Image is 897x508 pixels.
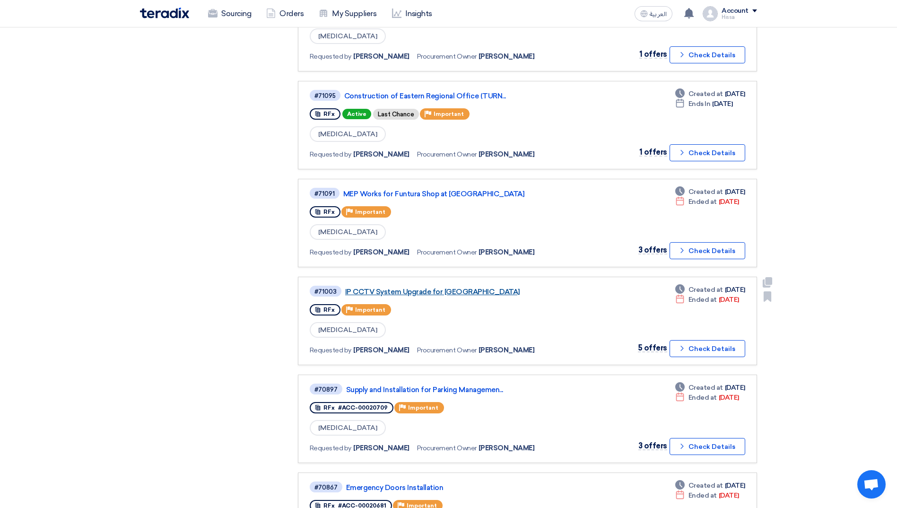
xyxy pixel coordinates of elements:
[675,89,745,99] div: [DATE]
[353,247,409,257] span: [PERSON_NAME]
[342,109,371,119] span: Active
[857,470,886,499] a: Open chat
[635,6,672,21] button: العربية
[314,191,335,197] div: #71091
[355,209,385,215] span: Important
[345,288,582,296] a: IP CCTV System Upgrade for [GEOGRAPHIC_DATA]
[688,197,717,207] span: Ended at
[670,340,745,357] button: Check Details
[310,126,386,142] span: [MEDICAL_DATA]
[675,295,739,305] div: [DATE]
[434,111,464,117] span: Important
[688,295,717,305] span: Ended at
[639,148,667,157] span: 1 offers
[670,144,745,161] button: Check Details
[311,3,384,24] a: My Suppliers
[722,15,757,20] div: Hissa
[675,481,745,490] div: [DATE]
[346,483,583,492] a: Emergency Doors Installation
[310,322,386,338] span: [MEDICAL_DATA]
[675,393,739,403] div: [DATE]
[675,285,745,295] div: [DATE]
[688,490,717,500] span: Ended at
[323,404,335,411] span: RFx
[323,111,335,117] span: RFx
[310,247,351,257] span: Requested by
[338,404,388,411] span: #ACC-00020709
[310,345,351,355] span: Requested by
[479,247,535,257] span: [PERSON_NAME]
[353,52,409,61] span: [PERSON_NAME]
[310,420,386,436] span: [MEDICAL_DATA]
[670,46,745,63] button: Check Details
[310,224,386,240] span: [MEDICAL_DATA]
[353,443,409,453] span: [PERSON_NAME]
[314,484,338,490] div: #70867
[703,6,718,21] img: profile_test.png
[688,285,723,295] span: Created at
[344,92,581,100] a: Construction of Eastern Regional Office (TURN...
[417,443,477,453] span: Procurement Owner
[417,149,477,159] span: Procurement Owner
[638,245,667,254] span: 3 offers
[353,149,409,159] span: [PERSON_NAME]
[384,3,440,24] a: Insights
[688,89,723,99] span: Created at
[688,393,717,403] span: Ended at
[670,242,745,259] button: Check Details
[310,443,351,453] span: Requested by
[639,50,667,59] span: 1 offers
[638,343,667,352] span: 5 offers
[417,247,477,257] span: Procurement Owner
[310,52,351,61] span: Requested by
[675,490,739,500] div: [DATE]
[346,385,583,394] a: Supply and Installation for Parking Managemen...
[675,99,733,109] div: [DATE]
[310,149,351,159] span: Requested by
[479,52,535,61] span: [PERSON_NAME]
[355,307,385,313] span: Important
[722,7,749,15] div: Account
[479,443,535,453] span: [PERSON_NAME]
[675,197,739,207] div: [DATE]
[314,386,338,393] div: #70897
[343,190,580,198] a: MEP Works for Funtura Shop at [GEOGRAPHIC_DATA]
[675,383,745,393] div: [DATE]
[140,8,189,18] img: Teradix logo
[417,52,477,61] span: Procurement Owner
[259,3,311,24] a: Orders
[638,441,667,450] span: 3 offers
[408,404,438,411] span: Important
[688,383,723,393] span: Created at
[323,209,335,215] span: RFx
[323,307,335,313] span: RFx
[670,438,745,455] button: Check Details
[200,3,259,24] a: Sourcing
[675,187,745,197] div: [DATE]
[650,11,667,18] span: العربية
[688,99,711,109] span: Ends In
[688,187,723,197] span: Created at
[314,93,336,99] div: #71095
[479,149,535,159] span: [PERSON_NAME]
[310,28,386,44] span: [MEDICAL_DATA]
[688,481,723,490] span: Created at
[417,345,477,355] span: Procurement Owner
[353,345,409,355] span: [PERSON_NAME]
[479,345,535,355] span: [PERSON_NAME]
[373,109,419,120] div: Last Chance
[314,289,337,295] div: #71003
